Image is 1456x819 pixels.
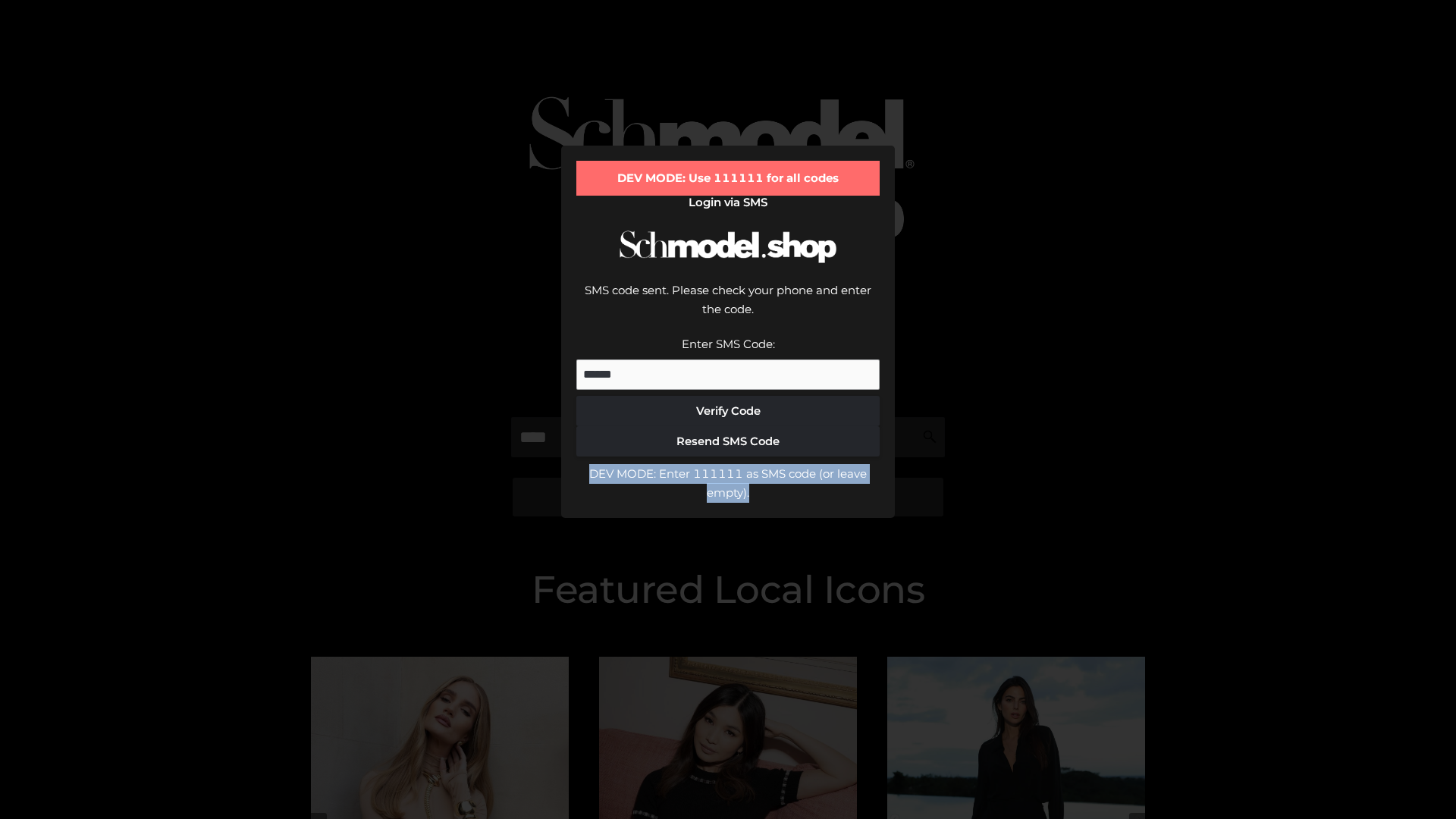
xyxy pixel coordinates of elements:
button: Verify Code [576,396,880,426]
button: Resend SMS Code [576,426,880,457]
div: DEV MODE: Use 111111 for all codes [576,161,880,196]
h2: Login via SMS [576,196,880,209]
label: Enter SMS Code: [682,337,775,351]
div: SMS code sent. Please check your phone and enter the code. [576,281,880,334]
img: Schmodel Logo [614,217,842,277]
div: DEV MODE: Enter 111111 as SMS code (or leave empty). [576,464,880,503]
